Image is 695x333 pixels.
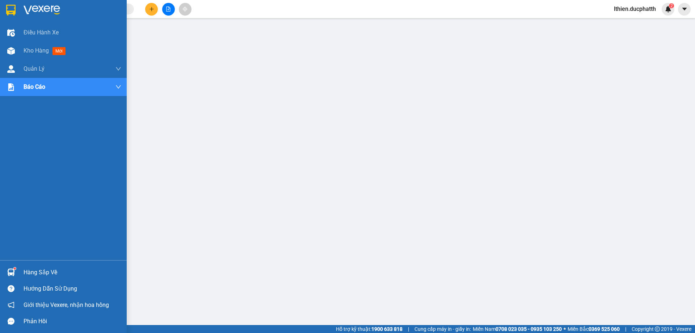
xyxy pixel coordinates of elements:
[24,47,49,54] span: Kho hàng
[14,267,16,270] sup: 1
[8,285,14,292] span: question-circle
[414,325,471,333] span: Cung cấp máy in - giấy in:
[8,301,14,308] span: notification
[115,84,121,90] span: down
[7,29,15,37] img: warehouse-icon
[670,3,673,8] span: 2
[681,6,688,12] span: caret-down
[408,325,409,333] span: |
[24,283,121,294] div: Hướng dẫn sử dụng
[678,3,691,16] button: caret-down
[52,47,66,55] span: mới
[625,325,626,333] span: |
[589,326,620,332] strong: 0369 525 060
[7,269,15,276] img: warehouse-icon
[24,82,45,91] span: Báo cáo
[115,66,121,72] span: down
[145,3,158,16] button: plus
[473,325,562,333] span: Miền Nam
[162,3,175,16] button: file-add
[24,316,121,327] div: Phản hồi
[655,326,660,332] span: copyright
[6,5,16,16] img: logo-vxr
[669,3,674,8] sup: 2
[24,300,109,309] span: Giới thiệu Vexere, nhận hoa hồng
[568,325,620,333] span: Miền Bắc
[7,47,15,55] img: warehouse-icon
[149,7,154,12] span: plus
[24,267,121,278] div: Hàng sắp về
[608,4,662,13] span: lthien.ducphatth
[24,28,59,37] span: Điều hành xe
[7,65,15,73] img: warehouse-icon
[7,83,15,91] img: solution-icon
[496,326,562,332] strong: 0708 023 035 - 0935 103 250
[179,3,191,16] button: aim
[166,7,171,12] span: file-add
[336,325,403,333] span: Hỗ trợ kỹ thuật:
[182,7,188,12] span: aim
[8,318,14,325] span: message
[24,64,45,73] span: Quản Lý
[564,328,566,330] span: ⚪️
[665,6,671,12] img: icon-new-feature
[371,326,403,332] strong: 1900 633 818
